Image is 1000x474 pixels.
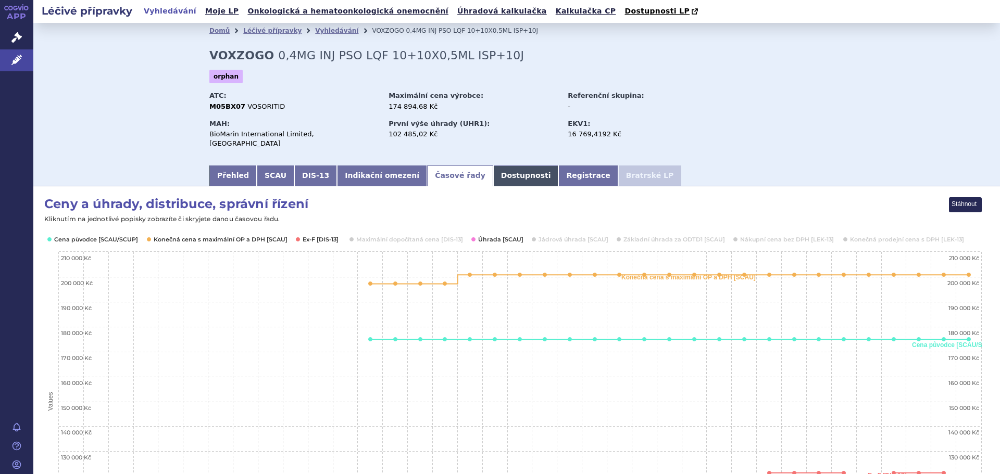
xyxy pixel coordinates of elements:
path: duben 2025, 174,894.68. Cena původce [SCAU/SCUP]. [842,337,846,341]
path: červen 2024, 174,894.68. Cena původce [SCAU/SCUP]. [593,337,597,341]
text: 210 000 Kč [949,254,979,262]
strong: M05BX07 [209,103,245,110]
text: 180 000 Kč [61,329,92,337]
strong: VOXZOGO [209,49,274,62]
span: Dostupnosti LP [624,7,690,15]
path: březen 2025, 174,894.68. Cena původce [SCAU/SCUP]. [817,337,821,341]
text: 200 000 Kč [947,279,979,287]
text: 160 000 Kč [948,379,979,387]
path: červenec 2024, 174,894.68. Cena původce [SCAU/SCUP]. [617,337,621,341]
text: Kliknutím na jednotlivé popisky zobrazíte či skryjete danou časovou řadu. [44,215,280,223]
path: září 2025, 174,894.68. Cena původce [SCAU/SCUP]. [967,337,971,341]
text: 130 000 Kč [61,454,91,461]
span: 0,4MG INJ PSO LQF 10+10X0,5ML ISP+10J [406,27,538,34]
button: Show Konečná cena s maximální OP a DPH [SCAU] [154,235,285,244]
path: červen 2024, 200,760.64. Konečná cena s maximální OP a DPH [SCAU]. [593,273,597,277]
h2: Léčivé přípravky [33,4,141,18]
path: červen 2025, 174,894.68. Cena původce [SCAU/SCUP]. [892,337,896,341]
div: - [568,102,685,111]
path: červenec 2024, 200,760.64. Konečná cena s maximální OP a DPH [SCAU]. [617,273,621,277]
text: 190 000 Kč [61,304,92,312]
button: Show Nákupní cena bez DPH [LEK-13] [740,235,833,244]
path: březen 2025, 200,760.64. Konečná cena s maximální OP a DPH [SCAU]. [817,273,821,277]
g: Cena původce [SCAU/SCUP], line 1 of 9 with 37 data points. Y axis, Values. [71,337,971,341]
a: Dostupnosti [493,165,559,186]
path: květen 2025, 200,760.64. Konečná cena s maximální OP a DPH [SCAU]. [867,273,871,277]
path: říjen 2024, 174,894.68. Cena původce [SCAU/SCUP]. [692,337,696,341]
span: orphan [209,70,243,83]
path: listopad 2024, 174,894.68. Cena původce [SCAU/SCUP]. [717,337,721,341]
a: Úhradová kalkulačka [454,4,550,18]
path: září 2023, 174,894.68. Cena původce [SCAU/SCUP]. [368,337,372,341]
a: Domů [209,27,230,34]
path: červen 2025, 200,760.64. Konečná cena s maximální OP a DPH [SCAU]. [892,273,896,277]
text: 150 000 Kč [61,404,91,412]
path: květen 2024, 174,894.68. Cena původce [SCAU/SCUP]. [568,337,572,341]
text: 190 000 Kč [948,304,979,312]
text: Konečná cena s maximální OP a DPH [SCAU] [621,274,756,281]
path: leden 2024, 174,894.68. Cena původce [SCAU/SCUP]. [468,337,472,341]
a: Registrace [558,165,618,186]
path: září 2025, 200,760.64. Konečná cena s maximální OP a DPH [SCAU]. [967,273,971,277]
a: Kalkulačka CP [553,4,619,18]
path: prosinec 2024, 174,894.68. Cena původce [SCAU/SCUP]. [742,337,746,341]
path: listopad 2023, 174,894.68. Cena původce [SCAU/SCUP]. [418,337,422,341]
button: Show Konečná prodejní cena s DPH [LEK-13] [850,235,962,244]
path: březen 2024, 200,760.64. Konečná cena s maximální OP a DPH [SCAU]. [518,273,522,277]
a: SCAU [257,165,294,186]
a: Vyhledávání [141,4,199,18]
text: 140 000 Kč [948,429,979,436]
path: září 2023, 197,175.63. Konečná cena s maximální OP a DPH [SCAU]. [368,281,372,286]
span: VOXZOGO [372,27,404,34]
div: BioMarin International Limited, [GEOGRAPHIC_DATA] [209,130,379,148]
span: VOSORITID [247,103,285,110]
path: leden 2024, 200,760.64. Konečná cena s maximální OP a DPH [SCAU]. [468,273,472,277]
a: Moje LP [202,4,242,18]
button: Show Ex-F [DIS-13] [303,235,339,244]
strong: První výše úhrady (UHR1): [389,120,490,127]
text: 160 000 Kč [61,379,92,387]
strong: Maximální cena výrobce: [389,92,483,99]
text: 140 000 Kč [61,429,92,436]
path: duben 2025, 200,760.64. Konečná cena s maximální OP a DPH [SCAU]. [842,273,846,277]
text: 170 000 Kč [61,354,92,362]
path: duben 2024, 200,760.64. Konečná cena s maximální OP a DPH [SCAU]. [543,273,547,277]
strong: Referenční skupina: [568,92,644,99]
a: Časové řady [427,165,493,186]
text: 180 000 Kč [948,329,979,337]
a: DIS-13 [294,165,337,186]
button: Show Maximální dopočítaná cena [DIS-13] [356,235,461,244]
text: 200 000 Kč [61,279,93,287]
text: 150 000 Kč [949,404,979,412]
a: Léčivé přípravky [243,27,302,34]
path: červenec 2025, 174,894.68. Cena původce [SCAU/SCUP]. [917,337,921,341]
path: duben 2024, 174,894.68. Cena původce [SCAU/SCUP]. [543,337,547,341]
path: prosinec 2023, 174,894.68. Cena původce [SCAU/SCUP]. [443,337,447,341]
strong: ATC: [209,92,227,99]
text: 210 000 Kč [61,254,91,262]
path: únor 2024, 200,760.64. Konečná cena s maximální OP a DPH [SCAU]. [493,273,497,277]
a: Onkologická a hematoonkologická onemocnění [244,4,452,18]
a: Přehled [209,165,257,186]
path: září 2024, 174,894.68. Cena původce [SCAU/SCUP]. [667,337,671,341]
span: Ceny a úhrady, distribuce, správní řízení [44,196,308,212]
path: únor 2025, 174,894.68. Cena původce [SCAU/SCUP]. [792,337,796,341]
path: srpen 2025, 200,760.64. Konečná cena s maximální OP a DPH [SCAU]. [942,273,946,277]
path: leden 2025, 200,760.64. Konečná cena s maximální OP a DPH [SCAU]. [767,273,771,277]
button: Show Jádrová úhrada [SCAU] [539,235,606,244]
path: únor 2024, 174,894.68. Cena původce [SCAU/SCUP]. [493,337,497,341]
path: březen 2024, 174,894.68. Cena původce [SCAU/SCUP]. [518,337,522,341]
path: říjen 2023, 174,894.68. Cena původce [SCAU/SCUP]. [393,337,397,341]
button: Show Cena původce [SCAU/SCUP] [54,235,136,244]
text: Cena původce [SCAU/SCUP] [912,341,997,349]
div: 16 769,4192 Kč [568,130,685,139]
a: Vyhledávání [315,27,358,34]
path: srpen 2024, 174,894.68. Cena původce [SCAU/SCUP]. [642,337,646,341]
path: červenec 2025, 200,760.64. Konečná cena s maximální OP a DPH [SCAU]. [917,273,921,277]
path: prosinec 2023, 197,175.63. Konečná cena s maximální OP a DPH [SCAU]. [443,281,447,286]
span: 0,4MG INJ PSO LQF 10+10X0,5ML ISP+10J [278,49,524,62]
text: 130 000 Kč [949,454,979,461]
strong: MAH: [209,120,230,127]
path: květen 2025, 174,894.68. Cena původce [SCAU/SCUP]. [867,337,871,341]
path: leden 2025, 174,894.68. Cena původce [SCAU/SCUP]. [767,337,771,341]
